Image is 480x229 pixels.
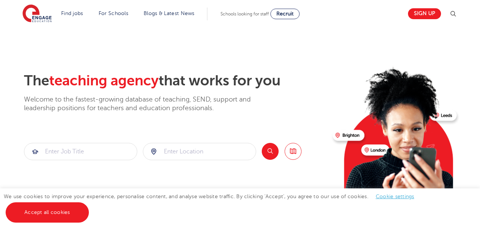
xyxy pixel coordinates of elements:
[4,194,422,215] span: We use cookies to improve your experience, personalise content, and analyse website traffic. By c...
[143,143,256,160] input: Submit
[61,11,83,16] a: Find jobs
[24,95,271,113] p: Welcome to the fastest-growing database of teaching, SEND, support and leadership positions for t...
[22,5,52,23] img: Engage Education
[276,11,294,17] span: Recruit
[376,194,414,199] a: Cookie settings
[408,8,441,19] a: Sign up
[144,11,195,16] a: Blogs & Latest News
[24,143,137,160] input: Submit
[99,11,128,16] a: For Schools
[24,72,327,89] h2: The that works for you
[6,202,89,223] a: Accept all cookies
[262,143,279,160] button: Search
[220,11,269,17] span: Schools looking for staff
[49,73,159,89] span: teaching agency
[270,9,300,19] a: Recruit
